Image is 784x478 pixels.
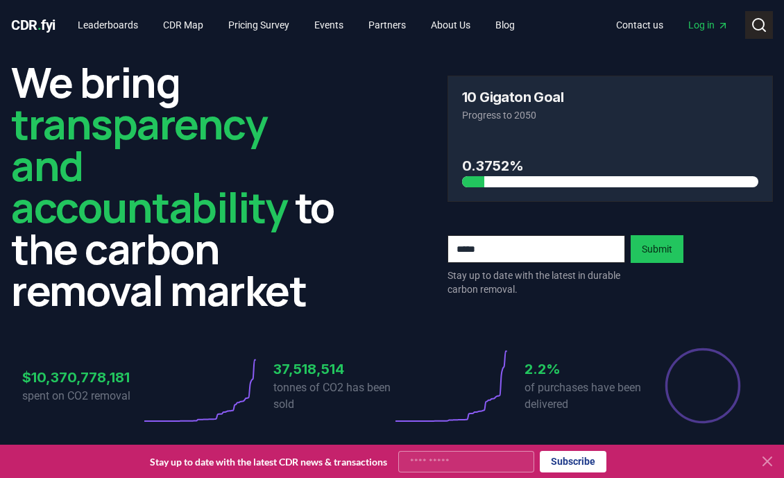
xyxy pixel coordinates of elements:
button: Submit [631,235,683,263]
span: Log in [688,18,728,32]
a: Contact us [605,12,674,37]
span: CDR fyi [11,17,56,33]
p: spent on CO2 removal [22,388,141,404]
a: CDR Map [152,12,214,37]
h2: We bring to the carbon removal market [11,61,336,311]
p: Stay up to date with the latest in durable carbon removal. [448,268,625,296]
p: of purchases have been delivered [525,379,643,413]
h3: 0.3752% [462,155,758,176]
span: transparency and accountability [11,95,287,235]
a: Blog [484,12,526,37]
a: Events [303,12,355,37]
a: Leaderboards [67,12,149,37]
p: Progress to 2050 [462,108,758,122]
h3: 37,518,514 [273,359,392,379]
a: Partners [357,12,417,37]
a: About Us [420,12,482,37]
span: . [37,17,42,33]
h3: $10,370,778,181 [22,367,141,388]
nav: Main [605,12,740,37]
a: Log in [677,12,740,37]
div: Percentage of sales delivered [664,347,742,425]
p: tonnes of CO2 has been sold [273,379,392,413]
nav: Main [67,12,526,37]
a: CDR.fyi [11,15,56,35]
h3: 2.2% [525,359,643,379]
h3: 10 Gigaton Goal [462,90,563,104]
a: Pricing Survey [217,12,300,37]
